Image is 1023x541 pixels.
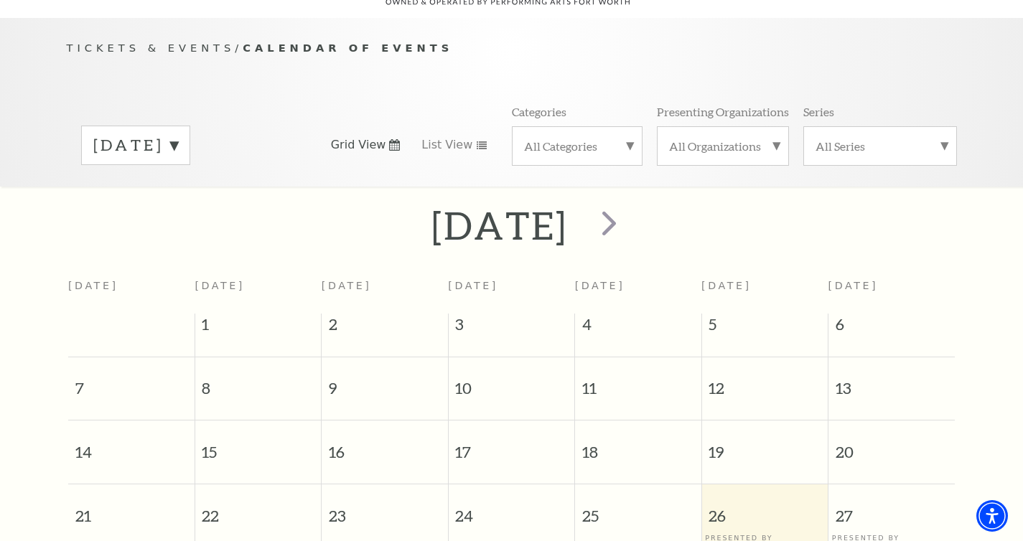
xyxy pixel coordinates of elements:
[431,202,567,248] h2: [DATE]
[67,39,957,57] p: /
[828,484,955,534] span: 27
[195,484,321,534] span: 22
[701,280,752,291] span: [DATE]
[449,420,574,470] span: 17
[702,420,828,470] span: 19
[575,484,701,534] span: 25
[322,357,447,407] span: 9
[243,42,453,54] span: Calendar of Events
[575,314,701,342] span: 4
[976,500,1008,532] div: Accessibility Menu
[657,104,789,119] p: Presenting Organizations
[421,137,472,153] span: List View
[581,200,633,251] button: next
[68,420,195,470] span: 14
[448,280,498,291] span: [DATE]
[195,280,245,291] span: [DATE]
[322,280,372,291] span: [DATE]
[322,484,447,534] span: 23
[449,484,574,534] span: 24
[816,138,945,154] label: All Series
[67,42,235,54] span: Tickets & Events
[68,484,195,534] span: 21
[828,314,955,342] span: 6
[702,314,828,342] span: 5
[322,420,447,470] span: 16
[828,420,955,470] span: 20
[331,137,386,153] span: Grid View
[449,357,574,407] span: 10
[449,314,574,342] span: 3
[68,271,195,314] th: [DATE]
[195,357,321,407] span: 8
[68,357,195,407] span: 7
[828,357,955,407] span: 13
[512,104,566,119] p: Categories
[195,314,321,342] span: 1
[195,420,321,470] span: 15
[575,280,625,291] span: [DATE]
[575,357,701,407] span: 11
[322,314,447,342] span: 2
[828,280,879,291] span: [DATE]
[702,484,828,534] span: 26
[93,134,178,156] label: [DATE]
[669,138,777,154] label: All Organizations
[803,104,834,119] p: Series
[702,357,828,407] span: 12
[575,420,701,470] span: 18
[524,138,630,154] label: All Categories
